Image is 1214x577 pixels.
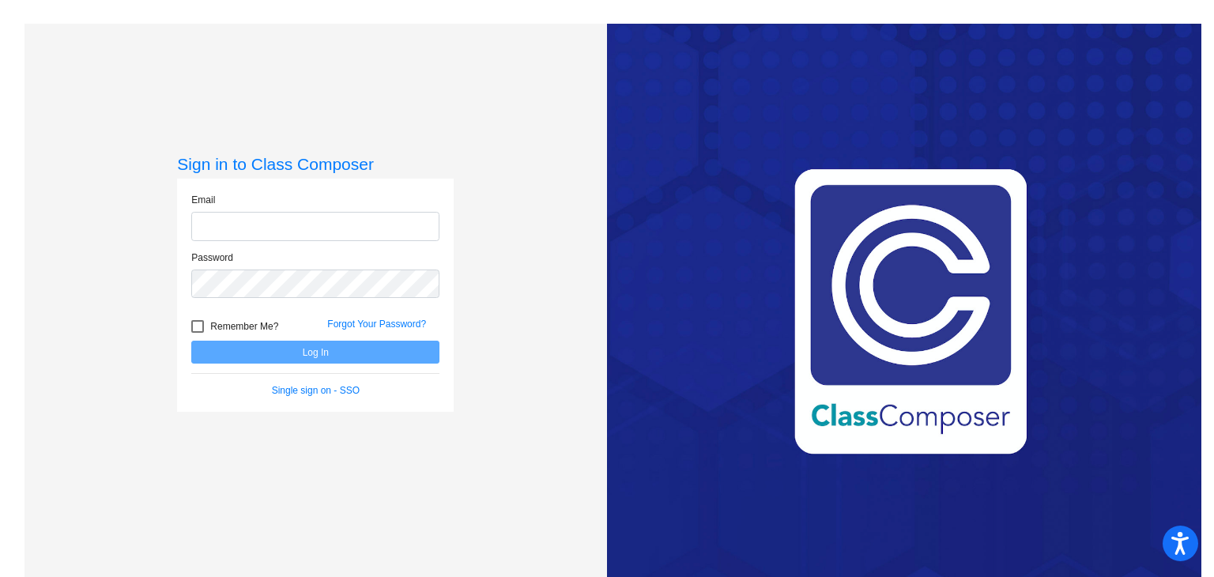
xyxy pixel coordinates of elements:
[327,319,426,330] a: Forgot Your Password?
[191,193,215,207] label: Email
[177,154,454,174] h3: Sign in to Class Composer
[272,385,360,396] a: Single sign on - SSO
[191,341,439,364] button: Log In
[191,251,233,265] label: Password
[210,317,278,336] span: Remember Me?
